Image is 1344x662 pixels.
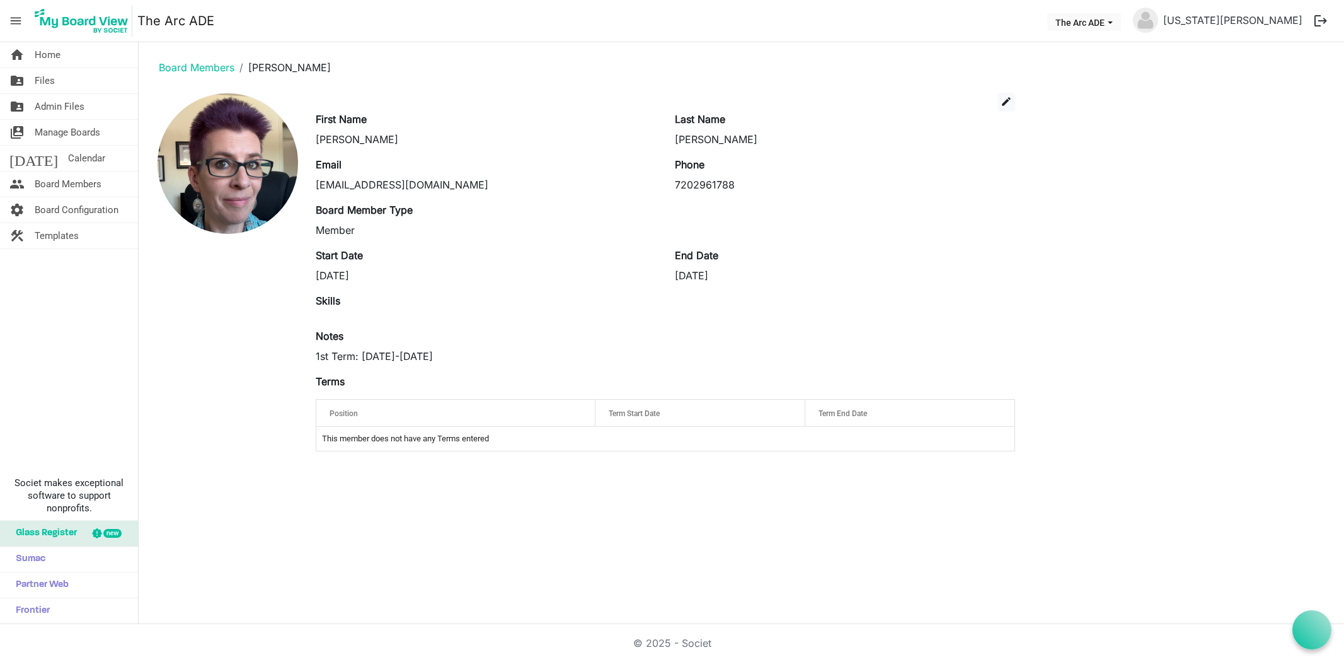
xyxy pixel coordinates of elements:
span: edit [1001,96,1012,107]
div: [PERSON_NAME] [675,132,1015,147]
span: Glass Register [9,521,77,546]
span: Frontier [9,598,50,624]
button: logout [1307,8,1334,34]
span: Home [35,42,60,67]
a: Board Members [159,61,234,74]
div: new [103,529,122,538]
div: [DATE] [316,268,656,283]
img: My Board View Logo [31,5,132,37]
a: [US_STATE][PERSON_NAME] [1158,8,1307,33]
span: Sumac [9,547,45,572]
span: Board Configuration [35,197,118,223]
span: Term End Date [818,409,867,418]
label: Notes [316,328,343,344]
span: Board Members [35,171,101,197]
a: The Arc ADE [137,8,214,33]
li: [PERSON_NAME] [234,60,331,75]
div: [PERSON_NAME] [316,132,656,147]
button: edit [997,93,1015,112]
a: © 2025 - Societ [633,637,711,649]
img: JcXlW47NMrIgqpV6JfGZSN3y34aDwrjV-JKMJxHuQtwxOV_f8MB-FEabTkWkYGg0GgU0_Jiekey2y27VvAkWaA_full.png [158,93,298,234]
span: Term Start Date [609,409,660,418]
label: Email [316,157,342,172]
span: Templates [35,223,79,248]
label: Phone [675,157,704,172]
div: Member [316,223,656,238]
span: Position [330,409,358,418]
span: Partner Web [9,572,69,598]
span: home [9,42,25,67]
span: Files [35,68,55,93]
div: 7202961788 [675,177,1015,192]
div: [EMAIL_ADDRESS][DOMAIN_NAME] [316,177,656,192]
span: Manage Boards [35,120,100,145]
label: First Name [316,112,367,127]
span: settings [9,197,25,223]
span: switch_account [9,120,25,145]
span: Societ makes exceptional software to support nonprofits. [6,477,132,514]
div: [DATE] [675,268,1015,283]
a: My Board View Logo [31,5,137,37]
span: construction [9,223,25,248]
div: 1st Term: [DATE]-[DATE] [316,349,1015,364]
button: The Arc ADE dropdownbutton [1047,13,1121,31]
span: folder_shared [9,68,25,93]
span: folder_shared [9,94,25,119]
label: Last Name [675,112,725,127]
span: Admin Files [35,94,84,119]
span: [DATE] [9,146,58,171]
label: Terms [316,374,345,389]
label: End Date [675,248,718,263]
label: Start Date [316,248,363,263]
span: Calendar [68,146,105,171]
label: Skills [316,293,340,308]
span: people [9,171,25,197]
span: menu [4,9,28,33]
label: Board Member Type [316,202,413,218]
td: This member does not have any Terms entered [316,427,1014,451]
img: no-profile-picture.svg [1133,8,1158,33]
